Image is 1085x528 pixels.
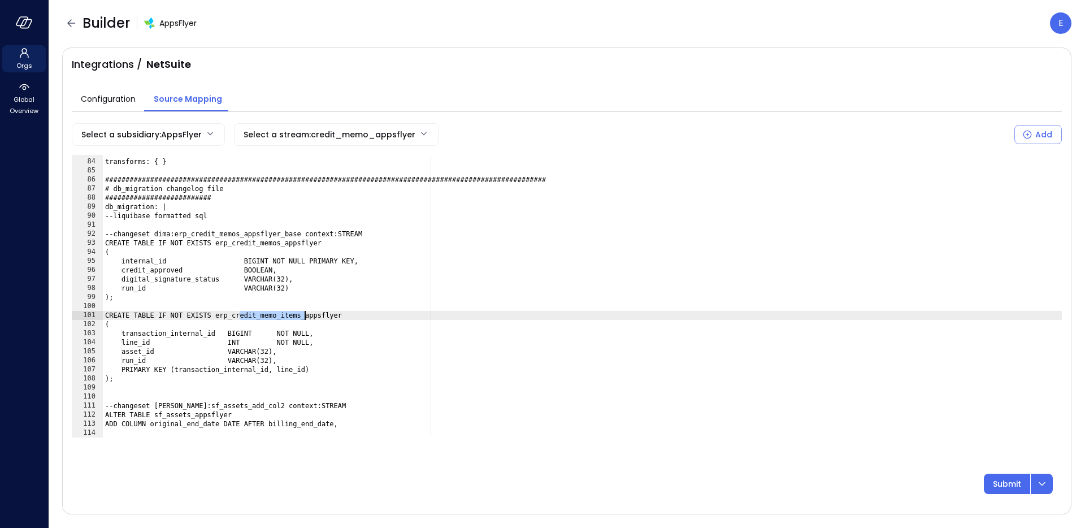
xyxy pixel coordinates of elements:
div: 99 [72,293,103,302]
p: Submit [993,478,1021,490]
div: 98 [72,284,103,293]
div: 110 [72,392,103,401]
span: NetSuite [146,57,191,72]
div: 85 [72,166,103,175]
div: 102 [72,320,103,329]
button: Submit [984,474,1030,494]
p: E [1058,16,1064,30]
div: 90 [72,211,103,220]
div: Select a subsidiary : AppsFlyer [81,124,202,145]
div: 96 [72,266,103,275]
div: Select a stream : credit_memo_appsflyer [244,124,415,145]
div: 84 [72,157,103,166]
button: dropdown-icon-button [1030,474,1053,494]
div: Global Overview [2,79,46,118]
div: 89 [72,202,103,211]
div: 107 [72,365,103,374]
div: 106 [72,356,103,365]
div: 101 [72,311,103,320]
span: Global Overview [7,94,41,116]
span: Configuration [81,93,136,105]
div: 105 [72,347,103,356]
div: Eleanor Yehudai [1050,12,1071,34]
span: Builder [83,14,130,32]
span: Integrations / [72,57,142,72]
div: 109 [72,383,103,392]
div: 100 [72,302,103,311]
div: 104 [72,338,103,347]
div: Orgs [2,45,46,72]
div: 97 [72,275,103,284]
div: 113 [72,419,103,429]
button: Add [1014,125,1062,144]
div: 103 [72,329,103,338]
div: 93 [72,239,103,248]
div: 108 [72,374,103,383]
div: 94 [72,248,103,257]
div: 114 [72,429,103,438]
div: 95 [72,257,103,266]
div: 112 [72,410,103,419]
div: 111 [72,401,103,410]
div: 92 [72,230,103,239]
div: 88 [72,193,103,202]
span: Orgs [16,60,32,71]
span: AppsFlyer [159,17,197,29]
div: Select a Subsidiary to add a new Stream [1014,123,1062,146]
div: Button group with a nested menu [984,474,1053,494]
img: zbmm8o9awxf8yv3ehdzf [144,18,155,29]
div: 91 [72,220,103,230]
div: 87 [72,184,103,193]
div: 86 [72,175,103,184]
div: Add [1035,128,1052,142]
span: Source Mapping [154,93,222,105]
